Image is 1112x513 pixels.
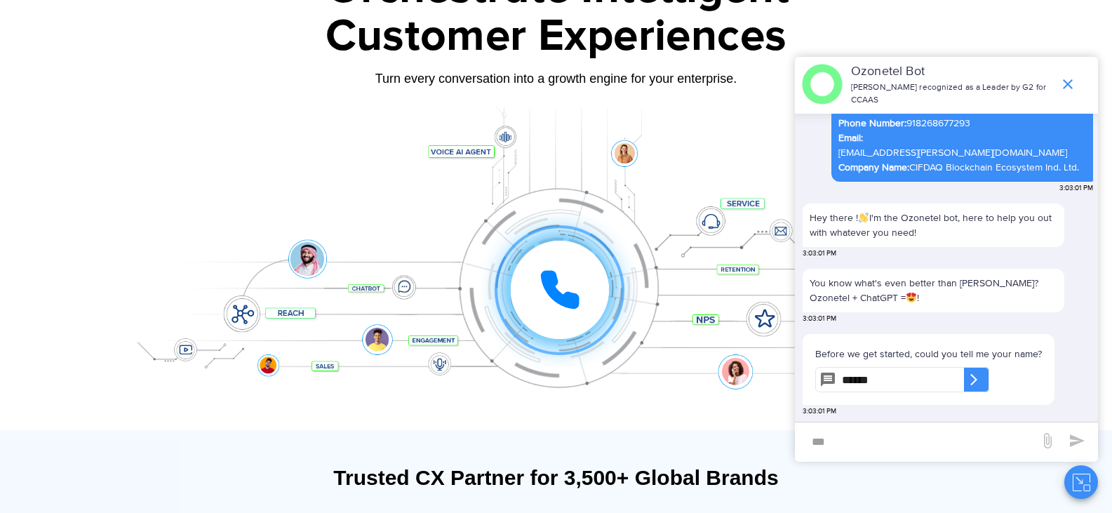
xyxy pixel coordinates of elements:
span: 3:03:01 PM [803,314,836,324]
span: 3:03:01 PM [803,248,836,259]
img: 👋 [859,213,869,222]
p: Before we get started, could you tell me your name? [815,347,1042,361]
p: Ozonetel Bot [851,62,1052,81]
div: new-msg-input [802,429,1032,455]
b: Company Name: [838,161,909,173]
span: 3:03:01 PM [1059,183,1093,194]
img: 😍 [906,293,916,302]
span: end chat or minimize [1054,70,1082,98]
div: Tushar 918268677293 CIFDAQ Blockchain Ecosystem Ind. Ltd. [838,101,1086,175]
p: Hey there ! I'm the Ozonetel bot, here to help you out with whatever you need! [810,211,1057,240]
img: header [802,64,843,105]
button: Close chat [1064,465,1098,499]
b: Phone Number: [838,117,906,129]
b: Email: [838,132,863,144]
a: [EMAIL_ADDRESS][PERSON_NAME][DOMAIN_NAME] [838,145,1067,160]
div: Trusted CX Partner for 3,500+ Global Brands [125,465,988,490]
div: Turn every conversation into a growth engine for your enterprise. [118,71,995,86]
p: [PERSON_NAME] recognized as a Leader by G2 for CCAAS [851,81,1052,107]
div: Customer Experiences [118,3,995,70]
span: 3:03:01 PM [803,406,836,417]
p: You know what's even better than [PERSON_NAME]? Ozonetel + ChatGPT = ! [810,276,1057,305]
